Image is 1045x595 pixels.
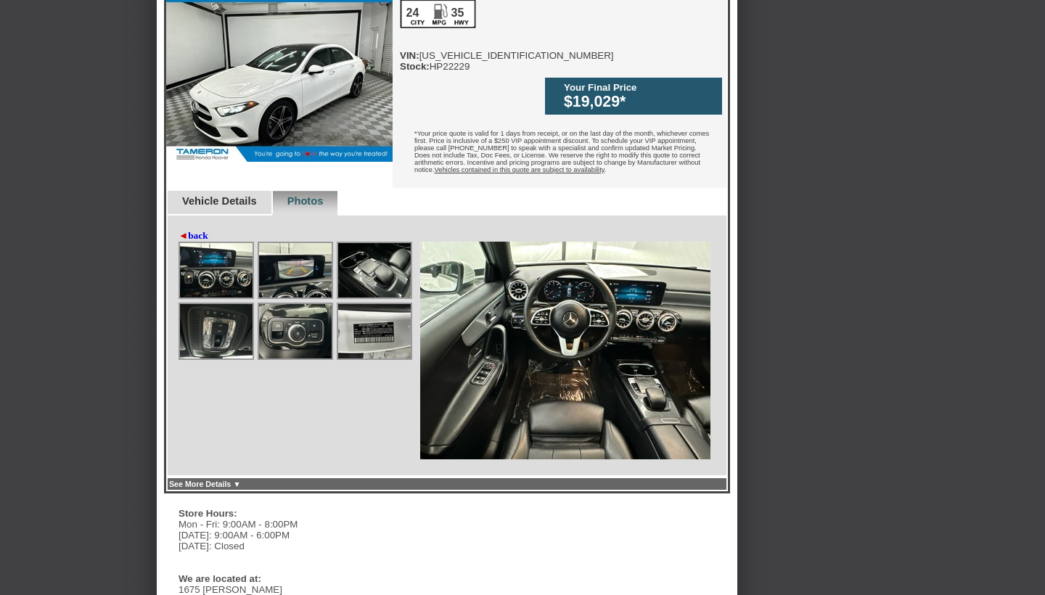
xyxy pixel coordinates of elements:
[180,304,253,358] img: Image.aspx
[179,230,188,241] span: ◄
[182,195,257,207] a: Vehicle Details
[179,573,389,584] div: We are located at:
[259,304,332,358] img: Image.aspx
[434,166,604,173] u: Vehicles contained in this quote are subject to availability
[450,7,465,20] div: 35
[564,82,715,93] div: Your Final Price
[405,7,420,20] div: 24
[564,93,715,111] div: $19,029*
[169,480,241,488] a: See More Details ▼
[180,243,253,297] img: Image.aspx
[179,230,208,242] a: ◄back
[338,243,411,297] img: Image.aspx
[179,519,396,551] div: Mon - Fri: 9:00AM - 8:00PM [DATE]: 9:00AM - 6:00PM [DATE]: Closed
[259,243,332,297] img: Image.aspx
[393,119,726,188] div: *Your price quote is valid for 1 days from receipt, or on the last day of the month, whichever co...
[287,195,324,207] a: Photos
[179,508,389,519] div: Store Hours:
[420,242,710,459] img: Image.aspx
[338,304,411,358] img: Image.aspx
[400,61,430,72] b: Stock:
[400,50,419,61] b: VIN:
